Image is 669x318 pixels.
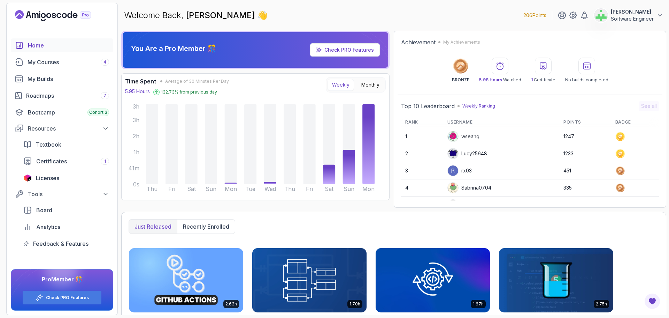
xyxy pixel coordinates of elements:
a: Check PRO Features [324,47,374,53]
a: feedback [19,237,113,251]
img: CI/CD with GitHub Actions card [129,248,243,312]
tspan: Mon [225,185,237,192]
iframe: chat widget [640,290,662,311]
img: jetbrains icon [23,175,32,182]
tspan: 3h [133,117,139,124]
div: Bootcamp [28,108,109,117]
img: user profile image [594,9,608,22]
tspan: Sat [325,185,334,192]
span: Certificates [36,157,67,165]
a: analytics [19,220,113,234]
img: default monster avatar [448,183,458,193]
h2: Top 10 Leaderboard [401,102,455,110]
img: Java Unit Testing and TDD card [499,248,613,312]
p: Certificate [531,77,555,83]
a: licenses [19,171,113,185]
button: Monthly [357,79,384,91]
a: Landing page [15,10,107,21]
tspan: 41m [128,165,139,172]
button: Tools [11,188,113,200]
a: roadmaps [11,89,113,103]
p: 206 Points [523,12,546,19]
div: wseang [447,131,479,142]
span: Feedback & Features [33,239,89,248]
p: 5.95 Hours [125,88,150,95]
span: 1 [531,77,533,82]
td: 451 [559,162,611,179]
button: user profile image[PERSON_NAME]Software Engineer [594,8,663,22]
iframe: chat widget [537,164,662,287]
span: Licenses [36,174,59,182]
span: 7 [103,93,106,98]
p: Weekly Ranking [462,103,495,109]
span: 👋 [257,10,268,21]
td: 1247 [559,128,611,145]
tspan: Sat [187,185,196,192]
div: Sabrina0704 [447,182,491,193]
td: 4 [401,179,443,197]
p: Welcome Back, [124,10,268,21]
img: Database Design & Implementation card [252,248,367,312]
p: Software Engineer [611,15,654,22]
th: Badge [611,117,659,128]
tspan: 2h [133,133,139,140]
td: 1 [401,128,443,145]
tspan: Wed [264,185,276,192]
div: Resources [28,124,109,133]
button: Recently enrolled [177,220,235,234]
p: 1.70h [349,301,360,307]
tspan: Fri [168,185,175,192]
div: Tools [28,190,109,198]
span: Average of 30 Minutes Per Day [165,79,229,84]
a: certificates [19,154,113,168]
button: Resources [11,122,113,135]
p: 2.63h [225,301,237,307]
div: Home [28,41,109,50]
a: board [19,203,113,217]
a: bootcamp [11,105,113,119]
p: BRONZE [452,77,469,83]
tspan: 1h [133,149,139,156]
p: 132.73 % from previous day [161,89,217,95]
td: 3 [401,162,443,179]
img: default monster avatar [448,131,458,142]
a: textbook [19,138,113,151]
button: See all [639,101,659,111]
div: My Courses [28,58,109,66]
td: 5 [401,197,443,214]
img: Java Integration Testing card [376,248,490,312]
tspan: 0s [133,181,139,188]
img: user profile image [448,200,458,210]
div: VankataSz [447,199,486,210]
span: Board [36,206,52,214]
tspan: Fri [306,185,313,192]
p: Just released [134,222,171,231]
a: Check PRO Features [310,43,380,57]
tspan: Tue [245,185,255,192]
div: Lucy25648 [447,148,487,159]
div: rx03 [447,165,472,176]
a: builds [11,72,113,86]
a: home [11,38,113,52]
p: No builds completed [565,77,608,83]
p: 2.75h [596,301,607,307]
span: [PERSON_NAME] [186,10,257,20]
span: 5.98 Hours [479,77,502,82]
tspan: 3h [133,103,139,110]
th: Username [443,117,560,128]
h2: Achievement [401,38,436,46]
span: Textbook [36,140,61,149]
a: Check PRO Features [46,295,89,301]
img: user profile image [448,165,458,176]
img: default monster avatar [448,148,458,159]
span: Cohort 3 [89,110,107,115]
span: 4 [103,59,106,65]
h3: Time Spent [125,77,156,86]
tspan: Thu [147,185,157,192]
p: My Achievements [443,39,480,45]
button: Weekly [328,79,354,91]
td: 1233 [559,145,611,162]
div: Roadmaps [26,91,109,100]
a: courses [11,55,113,69]
tspan: Sun [206,185,216,192]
